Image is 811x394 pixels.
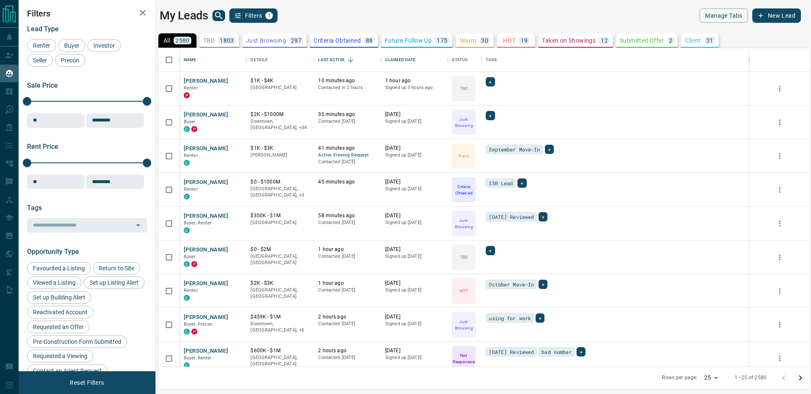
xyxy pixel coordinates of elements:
p: 1803 [220,38,234,43]
button: [PERSON_NAME] [184,246,228,254]
p: [DATE] [385,280,444,287]
p: Contacted [DATE] [318,321,376,327]
span: Set up Listing Alert [87,279,142,286]
div: Status [452,48,468,72]
p: $350K - $1M [250,212,310,219]
p: [GEOGRAPHIC_DATA], [GEOGRAPHIC_DATA] [250,354,310,367]
p: TBD [203,38,215,43]
button: New Lead [752,8,801,23]
div: + [517,178,526,188]
div: property.ca [191,329,197,335]
p: 1 hour ago [318,280,376,287]
p: Warm [460,38,476,43]
p: 1 hour ago [318,246,376,253]
button: [PERSON_NAME] [184,111,228,119]
p: West End, Midtown | Central, Toronto [250,186,310,199]
p: Contacted [DATE] [318,287,376,294]
div: Viewed a Listing [27,276,82,289]
p: Contacted [DATE] [318,253,376,260]
div: Details [246,48,314,72]
p: Signed up [DATE] [385,253,444,260]
p: 2 hours ago [318,313,376,321]
span: Opportunity Type [27,248,79,256]
p: 1 hour ago [385,77,444,84]
button: [PERSON_NAME] [184,313,228,321]
p: 12 [601,38,608,43]
div: property.ca [191,126,197,132]
div: + [486,111,495,120]
p: TBD [460,85,468,92]
div: Investor [87,39,121,52]
p: Rows per page: [662,374,697,381]
div: Precon [55,54,85,67]
button: [PERSON_NAME] [184,280,228,288]
button: Sort [345,54,357,66]
button: [PERSON_NAME] [184,178,228,186]
button: more [773,318,786,331]
p: Criteria Obtained [453,184,475,196]
p: Signed up [DATE] [385,152,444,159]
span: 1 [266,13,272,19]
p: Signed up [DATE] [385,186,444,192]
div: Buyer [58,39,85,52]
span: ISR Lead [489,179,513,187]
span: Lead Type [27,25,59,33]
span: + [489,246,492,255]
p: $0 - $1000M [250,178,310,186]
div: condos.ca [184,329,190,335]
div: Name [184,48,196,72]
button: more [773,285,786,297]
button: Go to next page [792,370,809,386]
p: [DATE] [385,212,444,219]
p: [DATE] [385,145,444,152]
button: more [773,352,786,365]
div: condos.ca [184,227,190,233]
p: 45 minutes ago [318,178,376,186]
button: more [773,217,786,230]
p: North York, West End, Midtown | Central, Markham, Richmond Hill, Kitchener [250,321,310,334]
p: HOT [503,38,515,43]
span: Buyer [184,254,196,259]
p: 297 [291,38,302,43]
p: [GEOGRAPHIC_DATA] [250,219,310,226]
p: Contacted in 2 hours [318,84,376,91]
p: Warm [458,153,469,159]
button: search button [212,10,225,21]
span: Pre-Construction Form Submitted [30,338,124,345]
p: TBD [460,254,468,260]
div: + [545,145,554,154]
span: Sale Price [27,81,58,89]
button: [PERSON_NAME] [184,212,228,220]
span: Precon [58,57,82,64]
button: [PERSON_NAME] [184,77,228,85]
p: $1K - $4K [250,77,310,84]
div: Renter [27,39,56,52]
div: property.ca [184,92,190,98]
span: Renter [184,186,198,192]
span: Buyer, Renter [184,220,212,226]
span: Set up Building Alert [30,294,88,301]
p: 2580 [175,38,190,43]
p: [GEOGRAPHIC_DATA], [GEOGRAPHIC_DATA] [250,253,310,266]
span: Tags [27,204,42,212]
div: + [539,212,547,221]
span: + [580,348,582,356]
p: 2 hours ago [318,347,376,354]
div: Tags [482,48,749,72]
span: + [520,179,523,187]
p: 175 [437,38,447,43]
p: Etobicoke, Midtown | Central, North York, North York, Toronto, Vaughan, Richmond Hill, Innisfil, ... [250,118,310,131]
span: Buyer, Renter [184,355,212,361]
div: condos.ca [184,126,190,132]
p: 58 minutes ago [318,212,376,219]
span: + [548,145,551,154]
span: September Move-In [489,145,540,154]
p: 10 minutes ago [318,77,376,84]
p: 2 [669,38,672,43]
p: Signed up 3 hours ago [385,84,444,91]
p: [GEOGRAPHIC_DATA] [250,84,310,91]
div: + [486,77,495,86]
span: October Move-In [489,280,534,289]
p: Contacted [DATE] [318,354,376,361]
p: All [163,38,170,43]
